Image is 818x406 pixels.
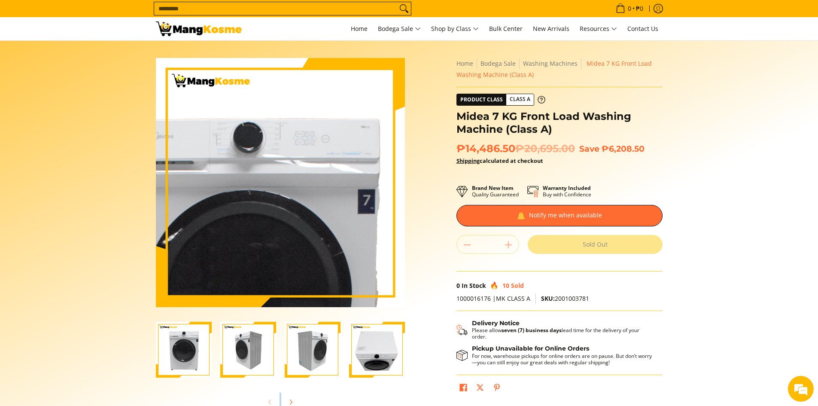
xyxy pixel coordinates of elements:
a: Post on X [474,382,486,396]
a: Bodega Sale [480,59,516,67]
span: New Arrivals [533,24,569,33]
a: New Arrivals [529,17,574,40]
span: ₱14,486.50 [456,142,575,155]
a: Share on Facebook [457,382,469,396]
span: Save [579,143,599,154]
img: Midea 7 KG Front Load Washing Machine (Class A) [156,58,405,307]
a: Resources [575,17,621,40]
textarea: Type your message and hit 'Enter' [4,235,164,265]
strong: seven (7) business days [502,327,562,334]
span: ₱0 [635,6,645,12]
span: We're online! [50,108,119,195]
img: Midea 7 KG Front Load Washing Machine (Class A)-4 [349,322,405,378]
nav: Main Menu [250,17,663,40]
a: Bulk Center [485,17,527,40]
span: Home [351,24,368,33]
span: Resources [580,24,617,34]
span: Contact Us [627,24,658,33]
a: Bodega Sale [374,17,425,40]
p: For now, warehouse pickups for online orders are on pause. But don’t worry—you can still enjoy ou... [472,353,654,366]
a: Shipping [456,157,480,165]
nav: Breadcrumbs [456,58,663,80]
strong: Pickup Unavailable for Online Orders [472,345,589,352]
span: SKU: [541,294,555,302]
span: 1000016176 |MK CLASS A [456,294,530,302]
img: Midea 7 KG Front Load Washing Machine (Class A)-1 [156,322,212,378]
span: 0 [626,6,633,12]
img: Midea 7 KG Front Load Washing Machine (Class A)-3 [285,322,341,378]
span: Sold [511,281,524,290]
div: Minimize live chat window [141,4,161,25]
span: ₱6,208.50 [602,143,645,154]
span: 10 [502,281,509,290]
span: • [613,4,646,13]
del: ₱20,695.00 [515,142,575,155]
a: Home [456,59,473,67]
span: Class A [506,94,534,105]
p: Buy with Confidence [543,185,591,198]
h1: Midea 7 KG Front Load Washing Machine (Class A) [456,110,663,136]
strong: Delivery Notice [472,319,520,327]
a: Product Class Class A [456,94,545,106]
span: 2001003781 [541,294,589,302]
strong: Brand New Item [472,184,514,192]
img: Midea 7 KG Front Load Washing Machine (Class A)-2 [220,322,276,378]
a: Home [347,17,372,40]
button: Shipping & Delivery [456,320,654,340]
span: Midea 7 KG Front Load Washing Machine (Class A) [456,59,652,79]
span: Product Class [457,94,506,105]
p: Quality Guaranteed [472,185,519,198]
a: Contact Us [623,17,663,40]
a: Pin on Pinterest [491,382,503,396]
span: 0 [456,281,460,290]
button: Search [397,2,411,15]
span: In Stock [462,281,486,290]
a: Washing Machines [523,59,578,67]
span: Bodega Sale [378,24,421,34]
p: Please allow lead time for the delivery of your order. [472,327,654,340]
div: Chat with us now [45,48,144,59]
span: Shop by Class [431,24,479,34]
a: Shop by Class [427,17,483,40]
img: Midea 7 KG Front Load Washing Machine (Class A) | Mang Kosme [156,21,242,36]
strong: calculated at checkout [456,157,543,165]
strong: Warranty Included [543,184,591,192]
span: Bulk Center [489,24,523,33]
